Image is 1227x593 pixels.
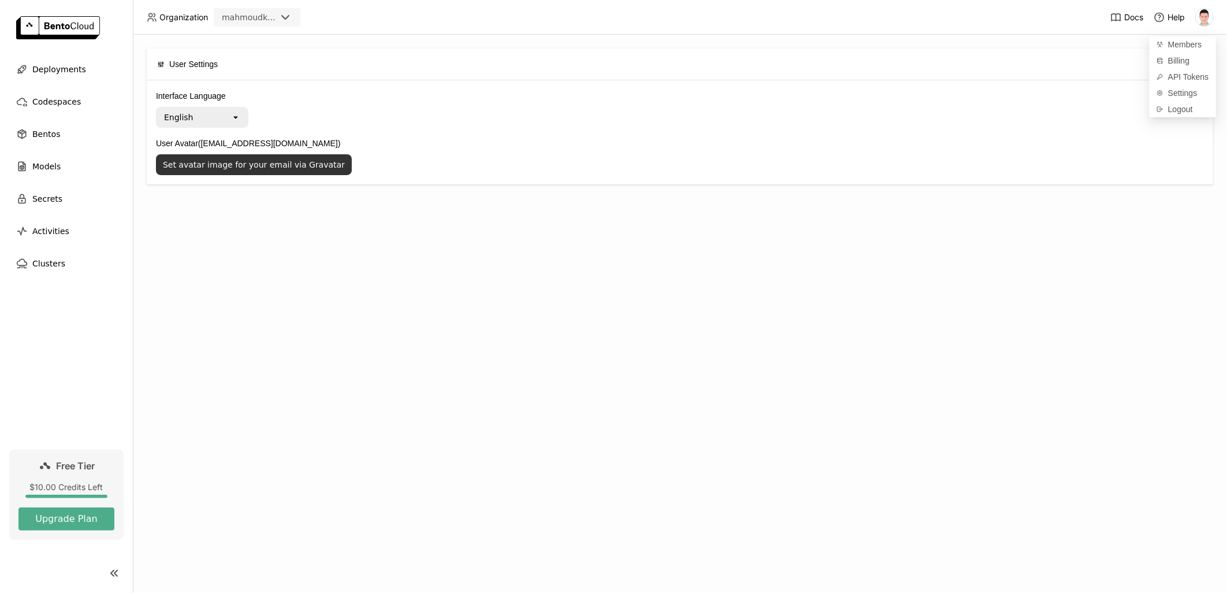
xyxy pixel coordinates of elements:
button: Set avatar image for your email via Gravatar [156,154,352,175]
a: Settings [1150,85,1216,101]
button: Upgrade Plan [18,507,114,531]
a: Bentos [9,123,124,146]
span: Organization [159,12,208,23]
a: Billing [1150,53,1216,69]
span: Deployments [32,62,86,76]
svg: open [231,113,240,122]
span: Help [1167,12,1185,23]
span: Codespaces [32,95,81,109]
a: Codespaces [9,90,124,113]
span: API Tokens [1168,72,1209,82]
div: Logout [1150,101,1216,117]
span: Settings [1168,88,1198,98]
a: Deployments [9,58,124,81]
span: Bentos [32,127,60,141]
label: User Avatar ([EMAIL_ADDRESS][DOMAIN_NAME]) [156,137,1204,150]
span: User Settings [169,58,218,71]
a: API Tokens [1150,69,1216,85]
a: Free Tier$10.00 Credits LeftUpgrade Plan [9,450,124,540]
img: logo [16,16,100,39]
a: Clusters [9,252,124,275]
span: Models [32,160,61,173]
span: Docs [1124,12,1143,23]
span: Free Tier [57,460,95,472]
a: Secrets [9,187,124,210]
a: Docs [1110,12,1143,23]
span: Activities [32,224,69,238]
div: mahmoudkandeel [222,12,276,23]
a: Activities [9,220,124,243]
label: Interface Language [156,90,1204,102]
input: Selected mahmoudkandeel. [277,12,278,24]
a: Models [9,155,124,178]
a: Members [1150,36,1216,53]
span: Billing [1168,55,1189,66]
div: Help [1154,12,1185,23]
span: Secrets [32,192,62,206]
span: Members [1168,39,1202,50]
span: Clusters [32,257,65,270]
div: English [164,112,194,123]
img: Mahmoud Kandeel [1196,9,1213,26]
div: $10.00 Credits Left [18,482,114,492]
span: Logout [1168,104,1193,114]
